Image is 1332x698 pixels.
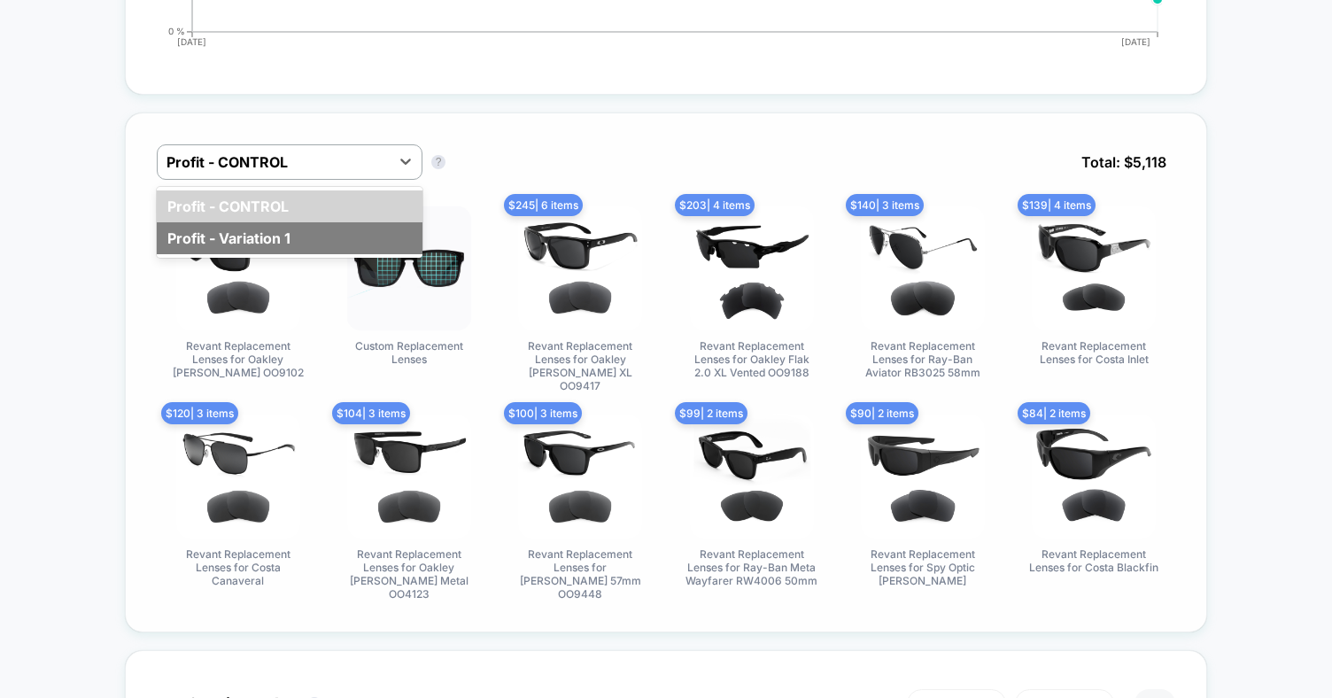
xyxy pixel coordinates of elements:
span: Revant Replacement Lenses for [PERSON_NAME] 57mm OO9448 [514,547,647,601]
span: $ 90 | 2 items [846,402,918,424]
span: Revant Replacement Lenses for Oakley [PERSON_NAME] OO9102 [172,339,305,379]
span: Revant Replacement Lenses for Costa Inlet [1027,339,1160,366]
tspan: 0 % [168,26,185,36]
span: $ 120 | 3 items [161,402,238,424]
tspan: [DATE] [1121,36,1150,47]
span: Revant Replacement Lenses for Costa Blackfin [1027,547,1160,574]
span: $ 139 | 4 items [1018,194,1096,216]
img: Revant Replacement Lenses for Costa Blackfin [1032,415,1156,539]
span: Revant Replacement Lenses for Oakley [PERSON_NAME] Metal OO4123 [343,547,476,601]
span: Custom Replacement Lenses [343,339,476,366]
img: Revant Replacement Lenses for Oakley Holbrook Metal OO4123 [347,415,471,539]
img: Revant Replacement Lenses for Oakley Holbrook XL OO9417 [518,206,642,330]
img: Revant Replacement Lenses for Costa Inlet [1032,206,1156,330]
img: Revant Replacement Lenses for Ray-Ban Meta Wayfarer RW4006 50mm [690,415,814,539]
span: Revant Replacement Lenses for Ray-Ban Aviator RB3025 58mm [856,339,989,379]
span: $ 140 | 3 items [846,194,924,216]
span: $ 99 | 2 items [675,402,747,424]
img: Revant Replacement Lenses for Spy Optic Logan [861,415,985,539]
span: $ 84 | 2 items [1018,402,1090,424]
div: Profit - Variation 1 [157,222,422,254]
img: Revant Replacement Lenses for Ray-Ban Aviator RB3025 58mm [861,206,985,330]
span: Revant Replacement Lenses for Oakley [PERSON_NAME] XL OO9417 [514,339,647,392]
span: Revant Replacement Lenses for Ray-Ban Meta Wayfarer RW4006 50mm [685,547,818,587]
span: Revant Replacement Lenses for Oakley Flak 2.0 XL Vented OO9188 [685,339,818,379]
span: Revant Replacement Lenses for Spy Optic [PERSON_NAME] [856,547,989,587]
img: Revant Replacement Lenses for Oakley Flak 2.0 XL Vented OO9188 [690,206,814,330]
span: $ 245 | 6 items [504,194,583,216]
img: Revant Replacement Lenses for Oakley Sylas 57mm OO9448 [518,415,642,539]
img: Custom Replacement Lenses [347,206,471,330]
span: Total: $ 5,118 [1073,144,1175,180]
div: Profit - CONTROL [157,190,422,222]
img: Revant Replacement Lenses for Oakley Holbrook OO9102 [176,206,300,330]
img: Revant Replacement Lenses for Costa Canaveral [176,415,300,539]
span: $ 100 | 3 items [504,402,582,424]
span: $ 203 | 4 items [675,194,755,216]
span: Revant Replacement Lenses for Costa Canaveral [172,547,305,587]
tspan: [DATE] [177,36,206,47]
span: $ 104 | 3 items [332,402,410,424]
button: ? [431,155,445,169]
